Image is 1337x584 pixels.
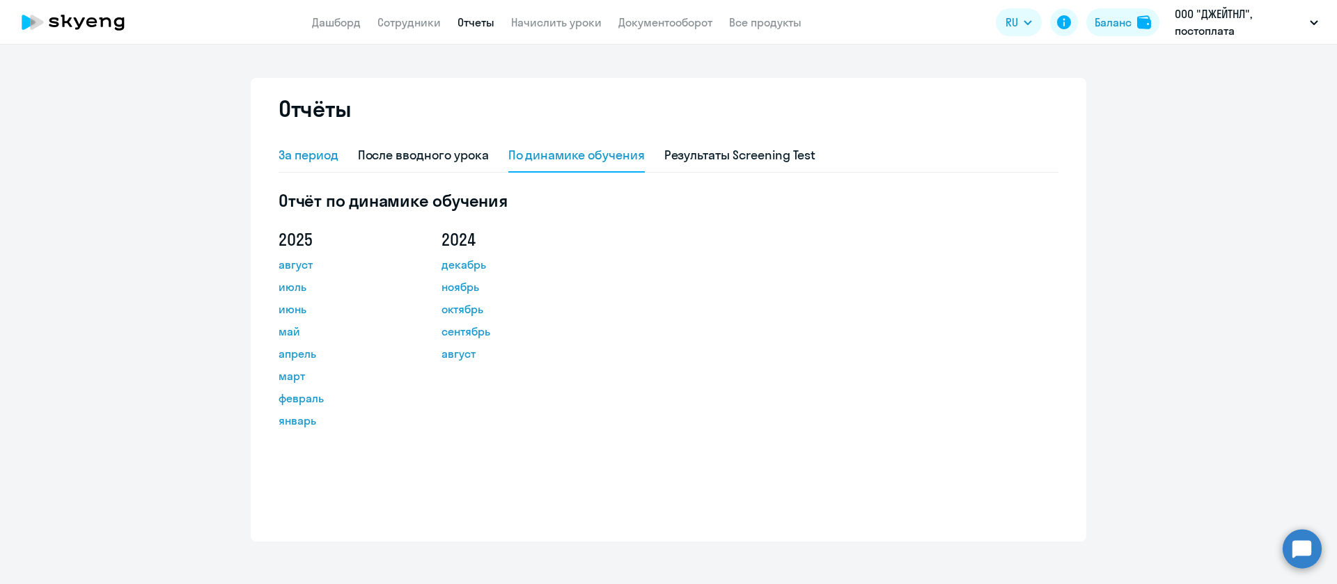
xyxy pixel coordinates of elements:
a: Сотрудники [377,15,441,29]
button: RU [996,8,1042,36]
img: balance [1137,15,1151,29]
button: ООО "ДЖЕЙТНЛ", постоплата [1168,6,1325,39]
div: Результаты Screening Test [664,146,816,164]
a: май [279,323,404,340]
p: ООО "ДЖЕЙТНЛ", постоплата [1175,6,1304,39]
button: Балансbalance [1086,8,1159,36]
h5: 2025 [279,228,404,251]
a: Все продукты [729,15,802,29]
a: февраль [279,390,404,407]
a: октябрь [441,301,567,317]
a: январь [279,412,404,429]
span: RU [1006,14,1018,31]
h2: Отчёты [279,95,351,123]
a: декабрь [441,256,567,273]
a: Документооборот [618,15,712,29]
a: сентябрь [441,323,567,340]
a: июнь [279,301,404,317]
a: ноябрь [441,278,567,295]
h5: Отчёт по динамике обучения [279,189,1058,212]
div: По динамике обучения [508,146,645,164]
a: Дашборд [312,15,361,29]
a: июль [279,278,404,295]
div: Баланс [1095,14,1132,31]
a: Начислить уроки [511,15,602,29]
a: апрель [279,345,404,362]
div: За период [279,146,338,164]
h5: 2024 [441,228,567,251]
a: Отчеты [458,15,494,29]
div: После вводного урока [358,146,489,164]
a: март [279,368,404,384]
a: август [441,345,567,362]
a: август [279,256,404,273]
